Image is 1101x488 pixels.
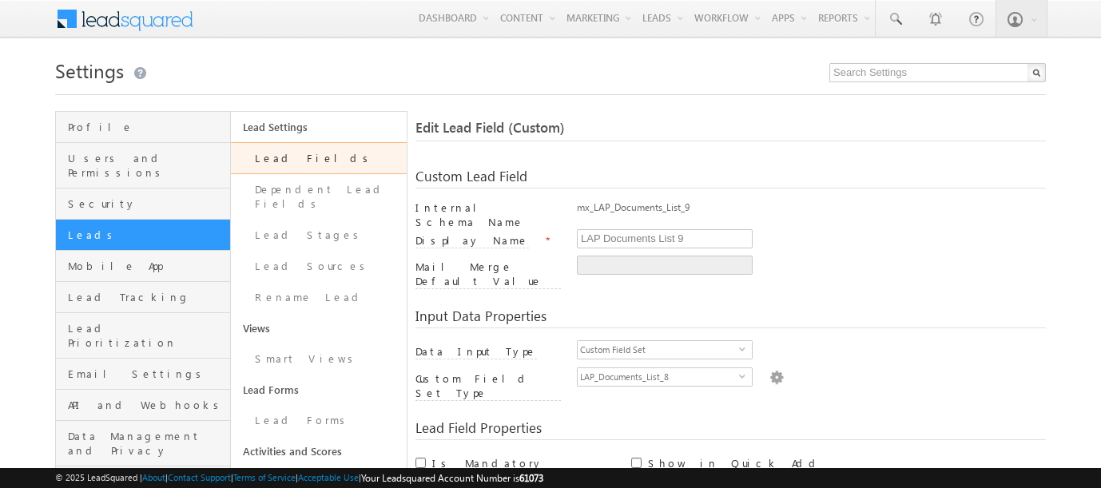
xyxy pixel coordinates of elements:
[231,343,406,375] a: Smart Views
[68,367,226,381] span: Email Settings
[55,470,543,486] span: © 2025 LeadSquared | | | | |
[56,390,230,421] a: API and Webhooks
[298,472,359,482] a: Acceptable Use
[769,367,784,385] img: Populate Options
[578,341,739,359] span: Custom Field Set
[233,472,296,482] a: Terms of Service
[519,472,543,484] span: 61073
[68,259,226,273] span: Mobile App
[415,233,542,247] a: Display Name
[415,309,1047,328] div: Input Data Properties
[56,251,230,282] a: Mobile App
[56,313,230,359] a: Lead Prioritization
[68,120,226,134] span: Profile
[231,174,406,220] a: Dependent Lead Fields
[168,472,231,482] a: Contact Support
[68,196,226,211] span: Security
[415,200,561,229] div: Internal Schema Name
[56,359,230,390] a: Email Settings
[415,371,561,401] label: Custom Field Set Type
[648,456,821,471] label: Show in Quick Add
[415,386,561,399] a: Custom Field Set Type
[415,260,561,289] label: Mail Merge Default Value
[68,398,226,412] span: API and Webhooks
[739,345,752,352] span: select
[231,282,406,313] a: Rename Lead
[55,58,124,83] span: Settings
[231,436,406,466] a: Activities and Scores
[68,290,226,304] span: Lead Tracking
[68,228,226,242] span: Leads
[231,375,406,405] a: Lead Forms
[361,472,543,484] span: Your Leadsquared Account Number is
[231,251,406,282] a: Lead Sources
[68,321,226,350] span: Lead Prioritization
[231,405,406,436] a: Lead Forms
[415,274,561,288] a: Mail Merge Default Value
[415,169,1047,188] div: Custom Lead Field
[68,429,226,458] span: Data Management and Privacy
[648,456,821,470] a: Show in Quick Add
[56,282,230,313] a: Lead Tracking
[829,63,1046,82] input: Search Settings
[56,112,230,143] a: Profile
[231,313,406,343] a: Views
[231,142,406,174] a: Lead Fields
[142,472,165,482] a: About
[415,421,1047,440] div: Lead Field Properties
[415,118,565,137] span: Edit Lead Field (Custom)
[578,368,739,386] span: LAP_Documents_List_8
[56,421,230,466] a: Data Management and Privacy
[56,188,230,220] a: Security
[739,372,752,379] span: select
[68,151,226,180] span: Users and Permissions
[231,220,406,251] a: Lead Stages
[56,143,230,188] a: Users and Permissions
[231,112,406,142] a: Lead Settings
[577,200,1046,223] div: mx_LAP_Documents_List_9
[56,220,230,251] a: Leads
